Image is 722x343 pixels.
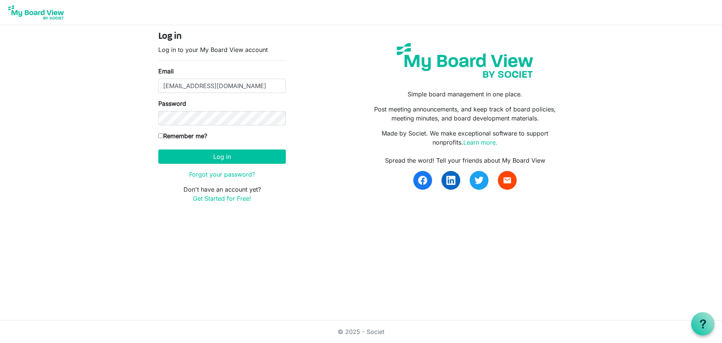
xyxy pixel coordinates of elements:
[189,171,255,178] a: Forgot your password?
[338,328,384,335] a: © 2025 - Societ
[498,171,517,190] a: email
[158,67,174,76] label: Email
[158,131,207,140] label: Remember me?
[367,129,564,147] p: Made by Societ. We make exceptional software to support nonprofits.
[367,90,564,99] p: Simple board management in one place.
[475,176,484,185] img: twitter.svg
[158,99,186,108] label: Password
[158,133,163,138] input: Remember me?
[158,185,286,203] p: Don't have an account yet?
[391,37,539,84] img: my-board-view-societ.svg
[503,176,512,185] span: email
[193,195,251,202] a: Get Started for Free!
[158,31,286,42] h4: Log in
[367,105,564,123] p: Post meeting announcements, and keep track of board policies, meeting minutes, and board developm...
[446,176,455,185] img: linkedin.svg
[418,176,427,185] img: facebook.svg
[158,45,286,54] p: Log in to your My Board View account
[463,139,498,146] a: Learn more.
[6,3,66,22] img: My Board View Logo
[367,156,564,165] div: Spread the word! Tell your friends about My Board View
[158,149,286,164] button: Log in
